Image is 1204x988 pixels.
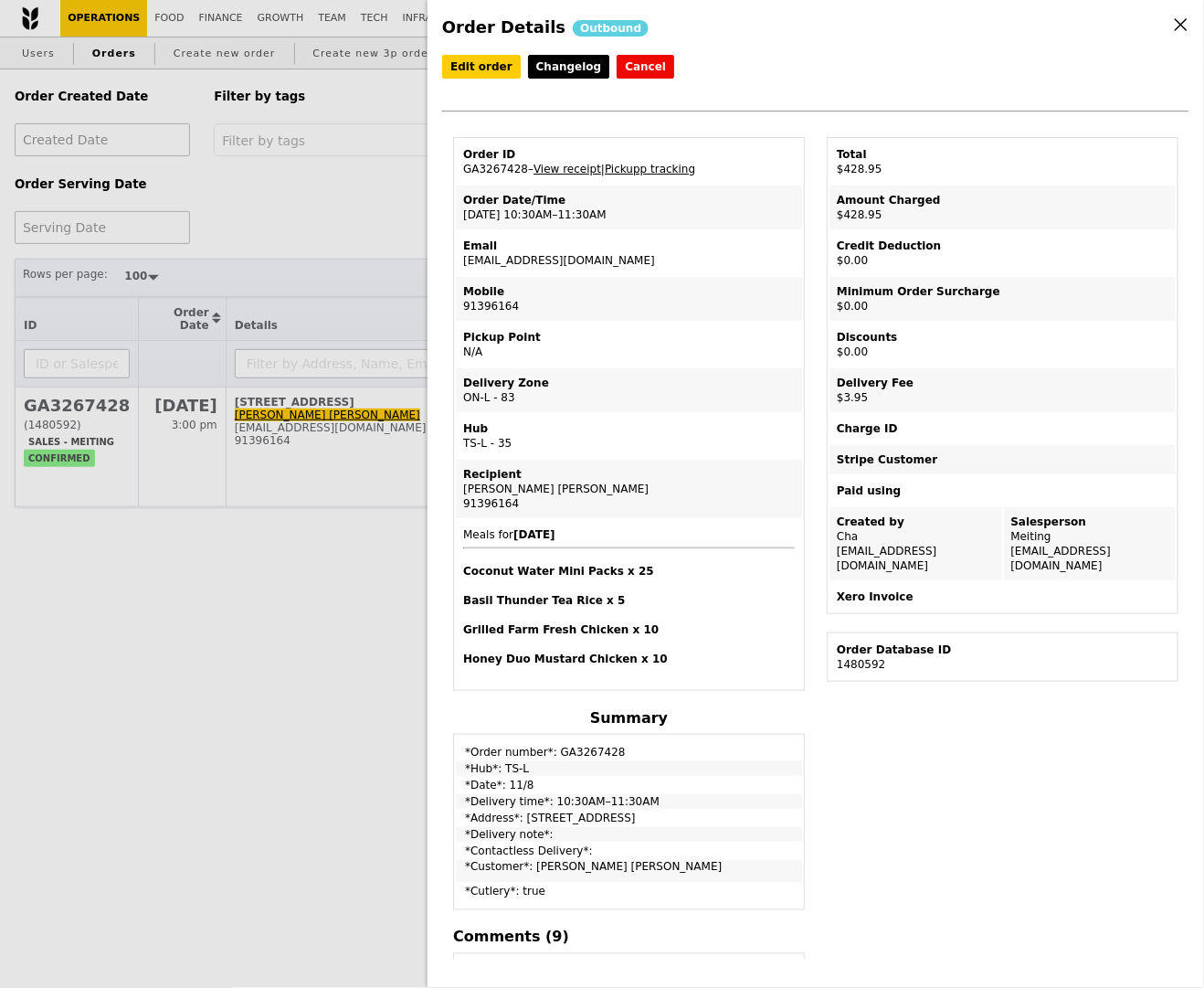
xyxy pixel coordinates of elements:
td: 1480592 [829,635,1176,679]
h4: Coconut Water Mini Packs x 25 [463,564,795,579]
h4: Summary [453,709,805,727]
div: Discounts [837,330,1168,345]
td: *Delivery time*: 10:30AM–11:30AM [456,794,802,809]
td: *Delivery note*: [456,827,802,842]
div: Order Date/Time [463,193,795,207]
div: Delivery Fee [837,376,1168,390]
div: Delivery Zone [463,376,795,390]
div: [PERSON_NAME] [PERSON_NAME] [463,482,795,496]
div: Minimum Order Surcharge [837,284,1168,299]
td: GA3267428 [456,140,802,184]
div: Mobile [463,284,795,299]
td: TS-L - 35 [456,414,802,458]
div: 91396164 [463,496,795,511]
td: [EMAIL_ADDRESS][DOMAIN_NAME] [456,231,802,275]
td: [DATE] 10:30AM–11:30AM [456,186,802,229]
a: Changelog [528,55,610,79]
td: *Cutlery*: true [456,885,802,908]
div: Created by [837,515,995,529]
div: Stripe Customer [837,452,1168,467]
button: Cancel [617,55,674,79]
td: $428.95 [829,140,1176,184]
div: Charge ID [837,421,1168,436]
span: – [528,163,533,175]
td: Cha [EMAIL_ADDRESS][DOMAIN_NAME] [829,507,1002,580]
h4: Basil Thunder Tea Rice x 5 [463,593,795,608]
td: Meiting [EMAIL_ADDRESS][DOMAIN_NAME] [1004,507,1177,580]
div: Paid using [837,483,1168,498]
td: *Contactless Delivery*: [456,844,802,858]
a: Edit order [442,55,521,79]
div: Credit Deduction [837,239,1168,253]
h4: Comments (9) [453,929,805,946]
td: *Hub*: TS-L [456,761,802,776]
td: $0.00 [829,231,1176,275]
td: N/A [456,323,802,367]
td: 91396164 [456,277,802,321]
span: | [601,163,695,175]
div: Order ID [463,147,795,162]
td: $3.95 [829,368,1176,412]
div: Pickup Point [463,330,795,345]
a: View receipt [533,163,601,175]
b: [DATE] [513,528,555,541]
div: Outbound [573,20,649,37]
td: *Customer*: [PERSON_NAME] [PERSON_NAME] [456,860,802,883]
div: Hub [463,421,795,436]
h4: Honey Duo Mustard Chicken x 10 [463,652,795,666]
span: Order Details [442,17,565,37]
a: Pickupp tracking [605,163,695,175]
div: Total [837,147,1168,162]
td: $428.95 [829,186,1176,229]
td: *Date*: 11/8 [456,778,802,792]
span: Meals for [463,528,795,666]
div: Salesperson [1011,515,1169,529]
td: $0.00 [829,323,1176,367]
h4: Grilled Farm Fresh Chicken x 10 [463,622,795,637]
td: *Address*: [STREET_ADDRESS] [456,811,802,825]
td: *Order number*: GA3267428 [456,737,802,760]
div: Recipient [463,467,795,482]
td: $0.00 [829,277,1176,321]
td: ON-L - 83 [456,368,802,412]
div: Xero Invoice [837,590,1168,604]
div: Email [463,239,795,253]
div: Amount Charged [837,193,1168,207]
div: Order Database ID [837,643,1168,657]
